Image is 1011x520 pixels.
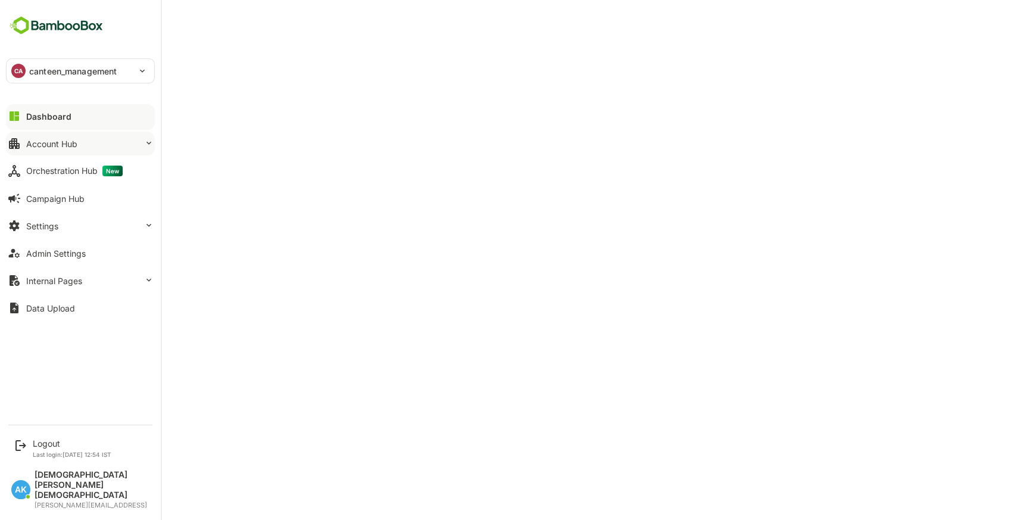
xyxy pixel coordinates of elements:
img: BambooboxFullLogoMark.5f36c76dfaba33ec1ec1367b70bb1252.svg [6,14,107,37]
div: Orchestration Hub [26,166,123,176]
div: Account Hub [26,139,77,149]
div: AK [11,480,30,499]
div: Settings [26,221,58,231]
span: New [102,166,123,176]
button: Internal Pages [6,269,155,292]
button: Admin Settings [6,241,155,265]
div: Campaign Hub [26,194,85,204]
div: CA [11,64,26,78]
div: Internal Pages [26,276,82,286]
div: Dashboard [26,111,71,122]
div: [PERSON_NAME][EMAIL_ADDRESS] [35,502,149,509]
button: Settings [6,214,155,238]
div: [DEMOGRAPHIC_DATA][PERSON_NAME][DEMOGRAPHIC_DATA] [35,470,149,500]
div: Data Upload [26,303,75,313]
p: canteen_management [29,65,117,77]
button: Orchestration HubNew [6,159,155,183]
div: Logout [33,438,111,449]
button: Account Hub [6,132,155,155]
p: Last login: [DATE] 12:54 IST [33,451,111,458]
button: Data Upload [6,296,155,320]
div: Admin Settings [26,248,86,259]
button: Campaign Hub [6,186,155,210]
div: CAcanteen_management [7,59,154,83]
button: Dashboard [6,104,155,128]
